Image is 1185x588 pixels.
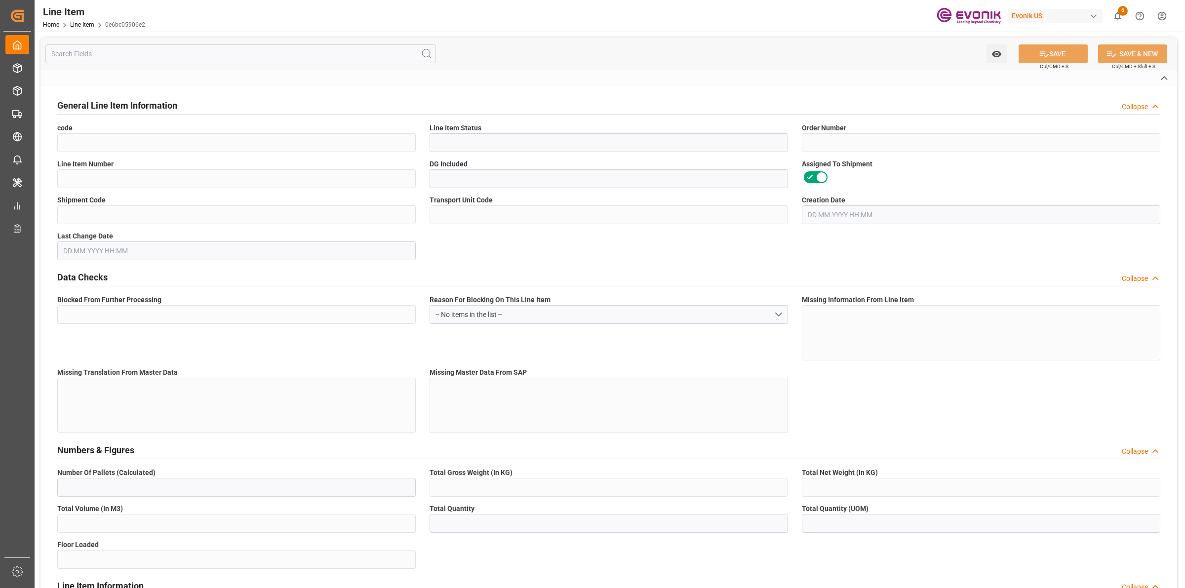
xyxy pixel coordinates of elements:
button: SAVE & NEW [1098,44,1167,63]
button: Help Center [1129,5,1151,27]
span: Shipment Code [57,195,106,205]
span: Floor Loaded [57,540,99,550]
div: -- No items in the list -- [435,310,774,320]
span: Line Item Number [57,159,114,169]
input: DD.MM.YYYY HH:MM [57,241,416,260]
input: Search Fields [45,44,436,63]
h2: Numbers & Figures [57,443,134,457]
a: Home [43,21,59,28]
span: Total Volume (In M3) [57,504,123,514]
button: show 6 new notifications [1106,5,1129,27]
span: code [57,123,73,133]
input: DD.MM.YYYY HH:MM [802,205,1160,224]
button: open menu [987,44,1007,63]
span: Assigned To Shipment [802,159,872,169]
span: Line Item Status [430,123,481,133]
div: Line Item [43,4,145,19]
span: Ctrl/CMD + S [1040,63,1068,70]
div: Collapse [1122,274,1148,284]
button: open menu [430,305,788,324]
span: Transport Unit Code [430,195,493,205]
button: SAVE [1019,44,1088,63]
span: Blocked From Further Processing [57,295,161,305]
span: Total Net Weight (In KG) [802,468,878,478]
span: Missing Master Data From SAP [430,367,527,378]
span: Total Quantity [430,504,474,514]
div: Collapse [1122,102,1148,112]
span: Number Of Pallets (Calculated) [57,468,156,478]
span: Reason For Blocking On This Line Item [430,295,551,305]
div: Collapse [1122,446,1148,457]
h2: General Line Item Information [57,99,177,112]
div: Evonik US [1008,9,1103,23]
span: 6 [1118,6,1128,16]
a: Line Item [70,21,94,28]
h2: Data Checks [57,271,108,284]
span: Missing Information From Line Item [802,295,914,305]
img: Evonik-brand-mark-Deep-Purple-RGB.jpeg_1700498283.jpeg [937,7,1001,25]
span: Total Gross Weight (In KG) [430,468,513,478]
span: Ctrl/CMD + Shift + S [1112,63,1155,70]
span: Last Change Date [57,231,113,241]
span: DG Included [430,159,468,169]
span: Total Quantity (UOM) [802,504,869,514]
span: Missing Translation From Master Data [57,367,178,378]
span: Creation Date [802,195,845,205]
span: Order Number [802,123,846,133]
button: Evonik US [1008,6,1106,25]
